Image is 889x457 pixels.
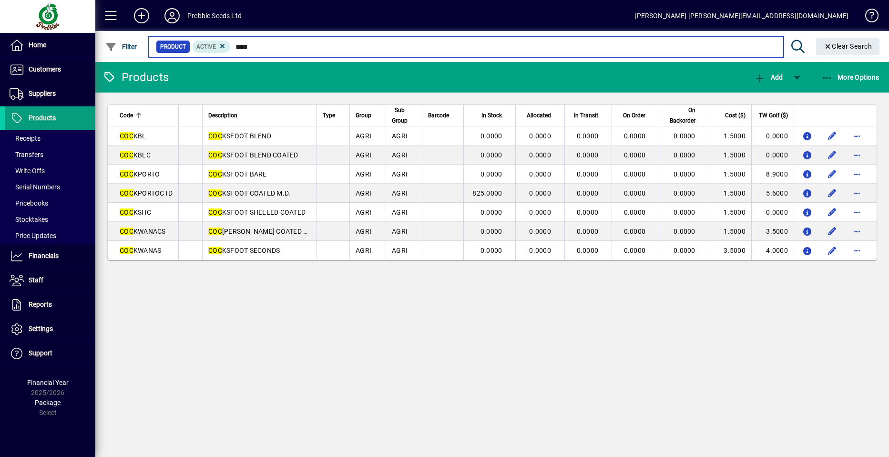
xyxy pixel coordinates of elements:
span: 0.0000 [577,189,599,197]
a: Write Offs [5,163,95,179]
a: Customers [5,58,95,82]
span: 0.0000 [529,132,551,140]
button: More options [849,205,865,220]
div: Group [356,110,380,121]
td: 4.0000 [751,241,794,260]
span: 0.0000 [529,170,551,178]
span: 0.0000 [480,132,502,140]
td: 0.0000 [751,145,794,165]
button: Add [126,7,157,24]
td: 8.9000 [751,165,794,184]
td: 1.5000 [709,222,751,241]
span: 0.0000 [674,228,695,235]
span: In Transit [574,110,598,121]
span: 0.0000 [480,208,502,216]
div: Allocated [521,110,560,121]
button: Edit [825,224,840,239]
span: Type [323,110,335,121]
span: Financials [29,252,59,260]
span: 0.0000 [577,170,599,178]
span: Allocated [527,110,551,121]
td: 0.0000 [751,203,794,222]
span: Financial Year [27,379,69,386]
em: COC [208,208,222,216]
span: AGRI [392,247,408,254]
span: KSFOOT SHELLED COATED [208,208,306,216]
span: KBLC [120,151,151,159]
span: TW Golf ($) [759,110,788,121]
span: 0.0000 [624,208,646,216]
td: 1.5000 [709,126,751,145]
span: 0.0000 [674,189,695,197]
button: Edit [825,205,840,220]
span: Code [120,110,133,121]
span: 0.0000 [674,208,695,216]
span: 0.0000 [624,151,646,159]
span: KSHC [120,208,151,216]
div: Type [323,110,344,121]
span: Suppliers [29,90,56,97]
span: Active [196,43,216,50]
span: AGRI [392,170,408,178]
button: More options [849,147,865,163]
td: 1.5000 [709,145,751,165]
a: Price Updates [5,228,95,244]
a: Home [5,33,95,57]
span: On Order [623,110,645,121]
button: Filter [103,38,140,55]
span: AGRI [392,228,408,235]
div: On Backorder [665,105,704,126]
a: Settings [5,317,95,341]
em: COC [208,247,222,254]
td: 1.5000 [709,203,751,222]
span: 0.0000 [529,208,551,216]
span: KPORTO [120,170,160,178]
a: Serial Numbers [5,179,95,195]
span: Barcode [428,110,449,121]
div: In Transit [571,110,607,121]
a: Financials [5,244,95,268]
span: 0.0000 [480,151,502,159]
span: 0.0000 [624,228,646,235]
div: On Order [618,110,654,121]
span: 0.0000 [577,151,599,159]
span: AGRI [356,132,371,140]
span: 0.0000 [480,247,502,254]
span: Description [208,110,237,121]
button: Edit [825,128,840,144]
span: KWANAS [120,247,161,254]
span: Product [160,42,186,52]
em: COC [120,228,133,235]
span: 825.0000 [472,189,502,197]
a: Transfers [5,146,95,163]
span: KBL [120,132,146,140]
span: More Options [821,73,879,81]
td: 1.5000 [709,165,751,184]
span: Serial Numbers [10,183,60,191]
div: [PERSON_NAME] [PERSON_NAME][EMAIL_ADDRESS][DOMAIN_NAME] [634,8,848,23]
span: AGRI [356,228,371,235]
button: Edit [825,243,840,258]
span: AGRI [356,189,371,197]
span: Transfers [10,151,43,158]
button: More options [849,166,865,182]
button: Clear [816,38,880,55]
span: 0.0000 [577,228,599,235]
a: Reports [5,293,95,317]
span: AGRI [392,151,408,159]
a: Knowledge Base [858,2,877,33]
span: AGRI [356,247,371,254]
span: KWANACS [120,228,166,235]
span: 0.0000 [577,247,599,254]
span: Receipts [10,135,41,142]
button: Edit [825,147,840,163]
div: Code [120,110,173,121]
span: Customers [29,65,61,73]
span: 0.0000 [624,189,646,197]
span: 0.0000 [624,132,646,140]
button: More options [849,128,865,144]
span: 0.0000 [624,170,646,178]
button: Edit [825,166,840,182]
span: Home [29,41,46,49]
em: COC [208,189,222,197]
